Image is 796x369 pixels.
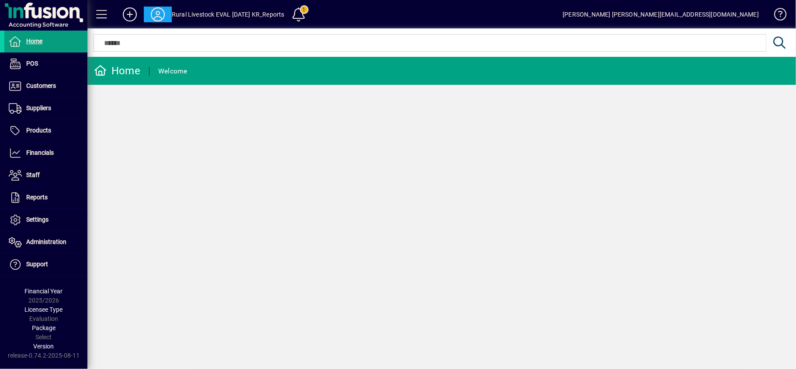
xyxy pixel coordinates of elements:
[26,238,66,245] span: Administration
[4,231,87,253] a: Administration
[116,7,144,22] button: Add
[563,7,759,21] div: [PERSON_NAME] [PERSON_NAME][EMAIL_ADDRESS][DOMAIN_NAME]
[768,2,785,30] a: Knowledge Base
[4,142,87,164] a: Financials
[4,120,87,142] a: Products
[26,127,51,134] span: Products
[25,288,63,295] span: Financial Year
[4,53,87,75] a: POS
[26,216,49,223] span: Settings
[4,209,87,231] a: Settings
[172,7,285,21] div: Rural Livestock EVAL [DATE] KR_Reports
[26,104,51,111] span: Suppliers
[26,171,40,178] span: Staff
[4,75,87,97] a: Customers
[34,343,54,350] span: Version
[26,60,38,67] span: POS
[4,254,87,275] a: Support
[26,261,48,268] span: Support
[26,149,54,156] span: Financials
[4,164,87,186] a: Staff
[94,64,140,78] div: Home
[144,7,172,22] button: Profile
[26,194,48,201] span: Reports
[26,82,56,89] span: Customers
[25,306,63,313] span: Licensee Type
[4,187,87,209] a: Reports
[4,97,87,119] a: Suppliers
[26,38,42,45] span: Home
[32,324,56,331] span: Package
